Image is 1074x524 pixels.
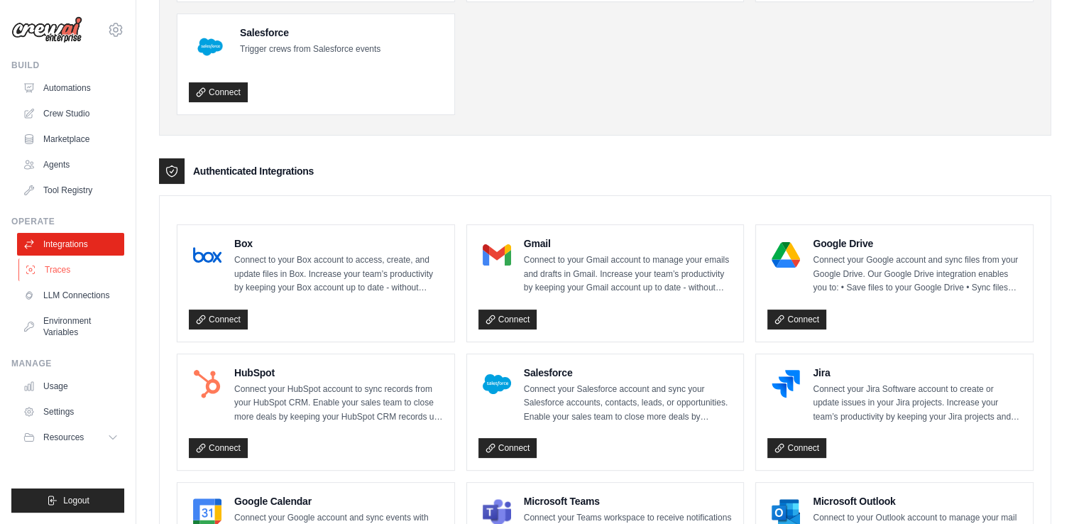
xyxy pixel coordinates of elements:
[193,241,221,269] img: Box Logo
[193,30,227,64] img: Salesforce Logo
[240,26,380,40] h4: Salesforce
[524,494,733,508] h4: Microsoft Teams
[483,241,511,269] img: Gmail Logo
[234,253,443,295] p: Connect to your Box account to access, create, and update files in Box. Increase your team’s prod...
[17,426,124,449] button: Resources
[478,310,537,329] a: Connect
[189,310,248,329] a: Connect
[17,233,124,256] a: Integrations
[63,495,89,506] span: Logout
[524,253,733,295] p: Connect to your Gmail account to manage your emails and drafts in Gmail. Increase your team’s pro...
[17,153,124,176] a: Agents
[813,366,1021,380] h4: Jira
[234,236,443,251] h4: Box
[478,438,537,458] a: Connect
[17,375,124,398] a: Usage
[813,253,1021,295] p: Connect your Google account and sync files from your Google Drive. Our Google Drive integration e...
[772,370,800,398] img: Jira Logo
[11,488,124,513] button: Logout
[772,241,800,269] img: Google Drive Logo
[17,400,124,423] a: Settings
[193,164,314,178] h3: Authenticated Integrations
[189,438,248,458] a: Connect
[17,179,124,202] a: Tool Registry
[43,432,84,443] span: Resources
[524,366,733,380] h4: Salesforce
[767,438,826,458] a: Connect
[234,494,443,508] h4: Google Calendar
[189,82,248,102] a: Connect
[813,494,1021,508] h4: Microsoft Outlook
[813,383,1021,425] p: Connect your Jira Software account to create or update issues in your Jira projects. Increase you...
[813,236,1021,251] h4: Google Drive
[193,370,221,398] img: HubSpot Logo
[11,60,124,71] div: Build
[11,358,124,369] div: Manage
[11,16,82,43] img: Logo
[11,216,124,227] div: Operate
[524,236,733,251] h4: Gmail
[240,43,380,57] p: Trigger crews from Salesforce events
[234,366,443,380] h4: HubSpot
[234,383,443,425] p: Connect your HubSpot account to sync records from your HubSpot CRM. Enable your sales team to clo...
[18,258,126,281] a: Traces
[17,128,124,151] a: Marketplace
[524,383,733,425] p: Connect your Salesforce account and sync your Salesforce accounts, contacts, leads, or opportunit...
[767,310,826,329] a: Connect
[483,370,511,398] img: Salesforce Logo
[17,310,124,344] a: Environment Variables
[17,102,124,125] a: Crew Studio
[17,284,124,307] a: LLM Connections
[17,77,124,99] a: Automations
